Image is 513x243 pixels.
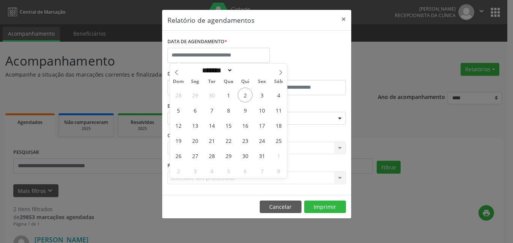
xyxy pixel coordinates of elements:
[220,79,237,84] span: Qua
[221,118,236,133] span: Outubro 15, 2025
[238,88,253,102] span: Outubro 2, 2025
[238,118,253,133] span: Outubro 16, 2025
[270,79,287,84] span: Sáb
[188,133,202,148] span: Outubro 20, 2025
[271,103,286,118] span: Outubro 11, 2025
[238,103,253,118] span: Outubro 9, 2025
[204,79,220,84] span: Ter
[221,103,236,118] span: Outubro 8, 2025
[167,100,203,112] label: ESPECIALIDADE
[204,163,219,178] span: Novembro 4, 2025
[238,163,253,178] span: Novembro 6, 2025
[259,68,346,80] label: ATÉ
[237,79,254,84] span: Qui
[204,133,219,148] span: Outubro 21, 2025
[254,133,269,148] span: Outubro 24, 2025
[221,88,236,102] span: Outubro 1, 2025
[271,88,286,102] span: Outubro 4, 2025
[271,148,286,163] span: Novembro 1, 2025
[238,133,253,148] span: Outubro 23, 2025
[254,88,269,102] span: Outubro 3, 2025
[254,103,269,118] span: Outubro 10, 2025
[171,103,186,118] span: Outubro 5, 2025
[171,148,186,163] span: Outubro 26, 2025
[271,133,286,148] span: Outubro 25, 2025
[171,88,186,102] span: Setembro 28, 2025
[171,133,186,148] span: Outubro 19, 2025
[167,130,189,142] label: CLÍNICA
[254,163,269,178] span: Novembro 7, 2025
[167,68,255,80] label: De
[204,118,219,133] span: Outubro 14, 2025
[233,66,258,74] input: Year
[171,163,186,178] span: Novembro 2, 2025
[254,118,269,133] span: Outubro 17, 2025
[238,148,253,163] span: Outubro 30, 2025
[188,88,202,102] span: Setembro 29, 2025
[271,163,286,178] span: Novembro 8, 2025
[204,88,219,102] span: Setembro 30, 2025
[187,79,204,84] span: Seg
[188,148,202,163] span: Outubro 27, 2025
[336,10,351,28] button: Close
[304,201,346,213] button: Imprimir
[221,148,236,163] span: Outubro 29, 2025
[260,201,301,213] button: Cancelar
[170,79,187,84] span: Dom
[254,79,270,84] span: Sex
[204,103,219,118] span: Outubro 7, 2025
[199,66,233,74] select: Month
[167,15,254,25] h5: Relatório de agendamentos
[171,118,186,133] span: Outubro 12, 2025
[254,148,269,163] span: Outubro 31, 2025
[271,118,286,133] span: Outubro 18, 2025
[221,163,236,178] span: Novembro 5, 2025
[188,118,202,133] span: Outubro 13, 2025
[167,36,227,48] label: DATA DE AGENDAMENTO
[167,160,202,171] label: PROFISSIONAL
[188,103,202,118] span: Outubro 6, 2025
[204,148,219,163] span: Outubro 28, 2025
[188,163,202,178] span: Novembro 3, 2025
[221,133,236,148] span: Outubro 22, 2025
